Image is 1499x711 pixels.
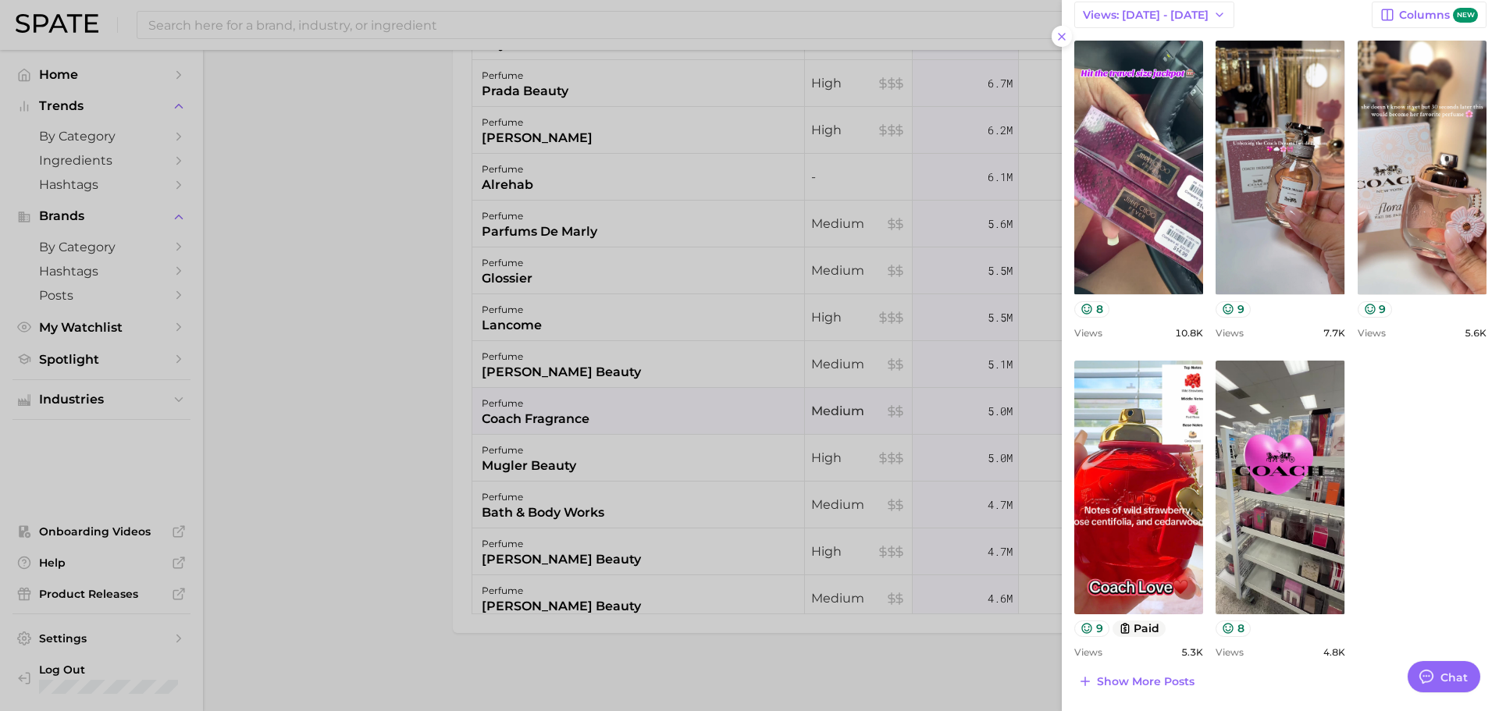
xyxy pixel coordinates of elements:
span: new [1453,8,1478,23]
button: 9 [1216,301,1251,318]
span: Views [1074,646,1102,658]
span: 4.8k [1323,646,1345,658]
button: Columnsnew [1372,2,1487,28]
button: paid [1113,620,1166,637]
button: 8 [1074,301,1109,318]
button: Show more posts [1074,670,1198,692]
button: 9 [1358,301,1393,318]
span: 5.3k [1181,646,1203,658]
span: Views [1216,327,1244,339]
span: 7.7k [1323,327,1345,339]
span: Views: [DATE] - [DATE] [1083,9,1209,22]
span: 5.6k [1465,327,1487,339]
button: Views: [DATE] - [DATE] [1074,2,1234,28]
span: Columns [1399,8,1478,23]
span: Views [1074,327,1102,339]
span: Show more posts [1097,675,1195,688]
span: Views [1358,327,1386,339]
span: 10.8k [1175,327,1203,339]
button: 8 [1216,620,1251,637]
button: 9 [1074,620,1109,637]
span: Views [1216,646,1244,658]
